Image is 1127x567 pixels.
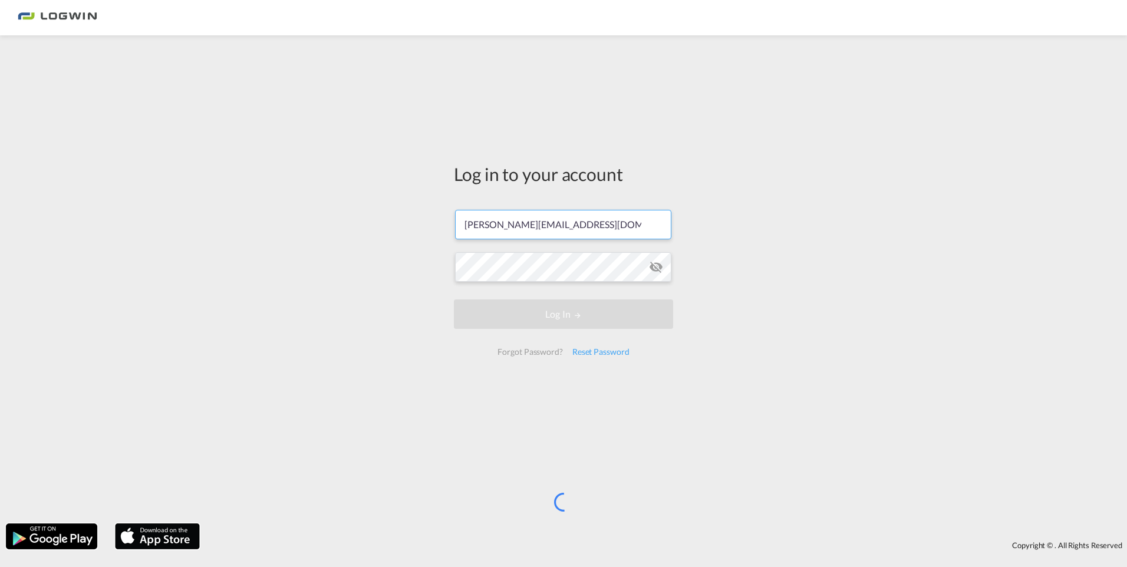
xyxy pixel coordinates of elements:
[114,522,201,550] img: apple.png
[454,161,673,186] div: Log in to your account
[18,5,97,31] img: bc73a0e0d8c111efacd525e4c8ad7d32.png
[454,299,673,329] button: LOGIN
[649,260,663,274] md-icon: icon-eye-off
[568,341,634,362] div: Reset Password
[206,535,1127,555] div: Copyright © . All Rights Reserved
[493,341,567,362] div: Forgot Password?
[455,210,671,239] input: Enter email/phone number
[5,522,98,550] img: google.png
